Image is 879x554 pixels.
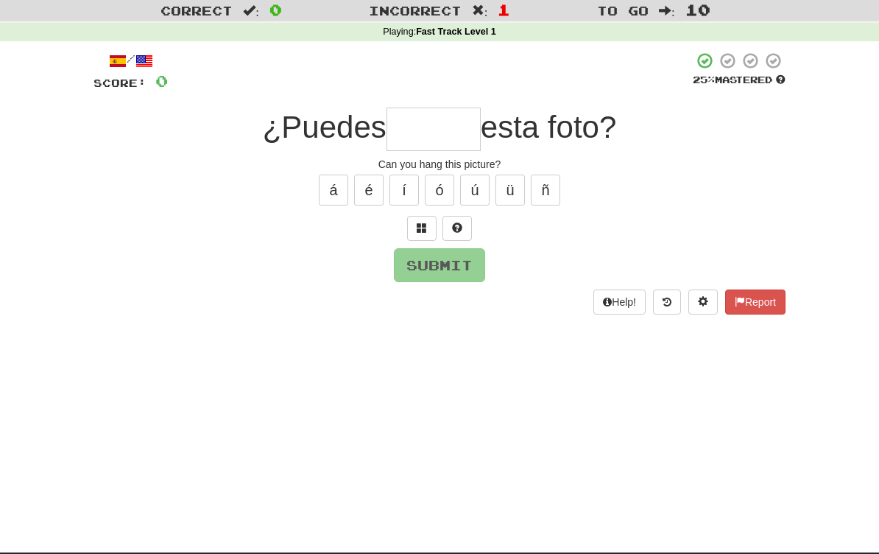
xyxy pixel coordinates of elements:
[407,216,437,241] button: Switch sentence to multiple choice alt+p
[481,110,616,144] span: esta foto?
[389,175,419,206] button: í
[693,74,786,87] div: Mastered
[593,290,646,315] button: Help!
[597,3,649,18] span: To go
[93,52,168,70] div: /
[243,4,259,17] span: :
[725,290,786,315] button: Report
[425,175,454,206] button: ó
[319,175,348,206] button: á
[659,4,675,17] span: :
[498,1,510,18] span: 1
[160,3,233,18] span: Correct
[369,3,462,18] span: Incorrect
[460,175,490,206] button: ú
[685,1,710,18] span: 10
[693,74,715,85] span: 25 %
[394,248,485,282] button: Submit
[155,71,168,90] span: 0
[416,27,496,37] strong: Fast Track Level 1
[93,77,146,89] span: Score:
[495,175,525,206] button: ü
[269,1,282,18] span: 0
[531,175,560,206] button: ñ
[442,216,472,241] button: Single letter hint - you only get 1 per sentence and score half the points! alt+h
[263,110,386,144] span: ¿Puedes
[653,290,681,315] button: Round history (alt+y)
[354,175,384,206] button: é
[93,157,786,172] div: Can you hang this picture?
[472,4,488,17] span: :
